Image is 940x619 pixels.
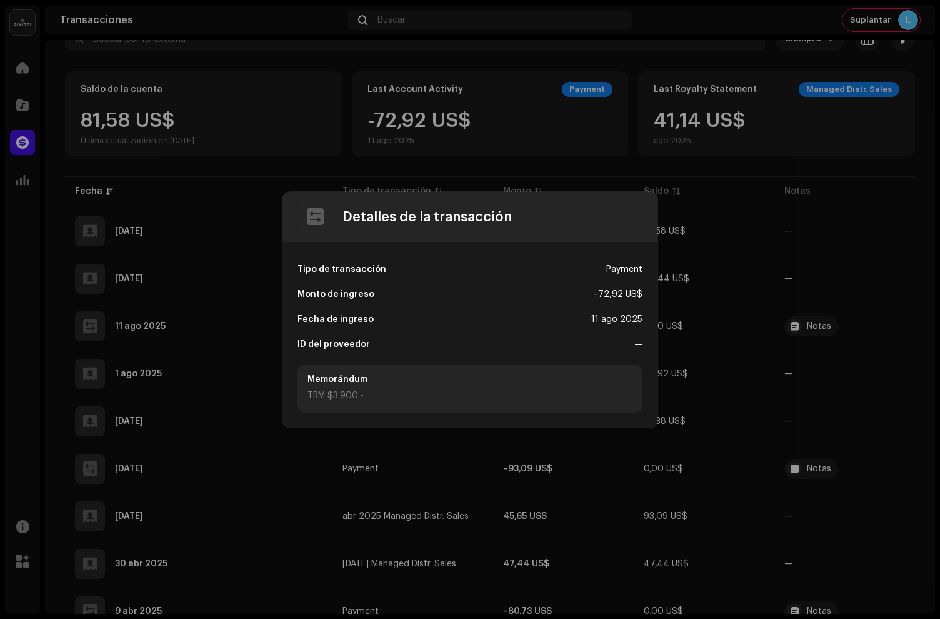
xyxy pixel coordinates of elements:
[594,290,598,299] span: –
[594,282,642,307] div: 72,92 US$
[297,307,374,332] div: Fecha de ingreso
[342,209,512,224] div: Detalles de la transacción
[297,332,370,357] div: ID del proveedor
[606,257,642,282] div: Payment
[634,332,642,357] div: —
[591,307,642,332] div: 11 ago 2025
[297,257,386,282] div: Tipo de transacción
[297,282,374,307] div: Monto de ingreso
[307,375,632,385] div: Memorándum
[307,390,632,403] div: TRM $3.900 -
